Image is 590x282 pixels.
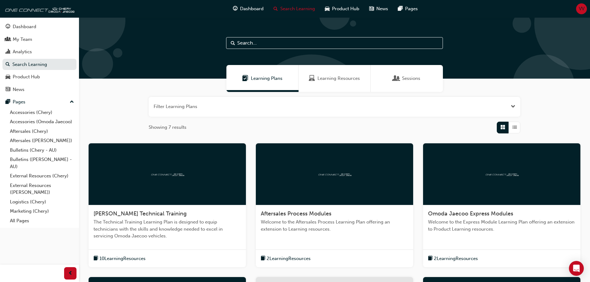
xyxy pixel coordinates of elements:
span: Aftersales Process Modules [261,210,331,217]
a: Dashboard [2,21,76,33]
a: oneconnect[PERSON_NAME] Technical TrainingThe Technical Training Learning Plan is designed to equ... [89,143,246,267]
a: news-iconNews [364,2,393,15]
div: Open Intercom Messenger [569,261,584,276]
a: guage-iconDashboard [228,2,269,15]
span: pages-icon [6,99,10,105]
img: oneconnect [485,171,519,177]
span: Grid [500,124,505,131]
input: Search... [226,37,443,49]
span: news-icon [6,87,10,93]
a: Learning PlansLearning Plans [226,65,299,92]
button: Pages [2,96,76,108]
img: oneconnect [3,2,74,15]
span: Learning Plans [251,75,282,82]
span: Search Learning [280,5,315,12]
a: Marketing (Chery) [7,206,76,216]
a: car-iconProduct Hub [320,2,364,15]
div: Analytics [13,48,32,55]
span: book-icon [428,255,433,262]
img: oneconnect [317,171,352,177]
span: search-icon [6,62,10,67]
a: Aftersales ([PERSON_NAME]) [7,136,76,145]
img: oneconnect [150,171,184,177]
button: book-icon2LearningResources [428,255,478,262]
div: Pages [13,98,25,106]
a: Bulletins ([PERSON_NAME] - AU) [7,155,76,171]
a: Analytics [2,46,76,58]
span: [PERSON_NAME] Technical Training [94,210,187,217]
span: book-icon [261,255,265,262]
span: guage-icon [6,24,10,30]
span: Sessions [393,75,400,82]
span: up-icon [70,98,74,106]
span: Product Hub [332,5,359,12]
a: External Resources ([PERSON_NAME]) [7,181,76,197]
a: All Pages [7,216,76,226]
a: My Team [2,34,76,45]
button: Open the filter [511,103,515,110]
a: Accessories (Chery) [7,108,76,117]
button: book-icon10LearningResources [94,255,146,262]
span: List [512,124,517,131]
a: Product Hub [2,71,76,83]
span: Dashboard [240,5,264,12]
a: Learning ResourcesLearning Resources [299,65,371,92]
span: 2 Learning Resources [434,255,478,262]
span: Sessions [402,75,420,82]
div: Product Hub [13,73,40,80]
span: Learning Resources [317,75,360,82]
span: prev-icon [68,270,73,277]
span: book-icon [94,255,98,262]
span: Search [231,40,235,47]
span: car-icon [6,74,10,80]
span: Welcome to the Express Module Learning Plan offering an extension to Product Learning resources. [428,219,575,232]
div: Dashboard [13,23,36,30]
a: pages-iconPages [393,2,423,15]
a: External Resources (Chery) [7,171,76,181]
a: News [2,84,76,95]
span: 2 Learning Resources [267,255,311,262]
span: News [376,5,388,12]
button: VV [576,3,587,14]
a: oneconnectAftersales Process ModulesWelcome to the Aftersales Process Learning Plan offering an e... [256,143,413,267]
button: book-icon2LearningResources [261,255,311,262]
span: guage-icon [233,5,238,13]
span: Learning Resources [309,75,315,82]
span: Welcome to the Aftersales Process Learning Plan offering an extension to Learning resources. [261,219,408,232]
span: pages-icon [398,5,403,13]
a: Bulletins (Chery - AU) [7,145,76,155]
span: news-icon [369,5,374,13]
a: Logistics (Chery) [7,197,76,207]
a: SessionsSessions [371,65,443,92]
span: 10 Learning Resources [99,255,146,262]
span: VV [579,5,584,12]
a: Search Learning [2,59,76,70]
button: DashboardMy TeamAnalyticsSearch LearningProduct HubNews [2,20,76,96]
span: Pages [405,5,418,12]
span: people-icon [6,37,10,42]
span: Showing 7 results [149,124,186,131]
a: Accessories (Omoda Jaecoo) [7,117,76,127]
a: search-iconSearch Learning [269,2,320,15]
div: My Team [13,36,32,43]
span: Omoda Jaecoo Express Modules [428,210,513,217]
div: News [13,86,24,93]
span: search-icon [273,5,278,13]
span: The Technical Training Learning Plan is designed to equip technicians with the skills and knowled... [94,219,241,240]
a: oneconnectOmoda Jaecoo Express ModulesWelcome to the Express Module Learning Plan offering an ext... [423,143,580,267]
span: car-icon [325,5,330,13]
span: chart-icon [6,49,10,55]
span: Learning Plans [242,75,248,82]
a: Aftersales (Chery) [7,127,76,136]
